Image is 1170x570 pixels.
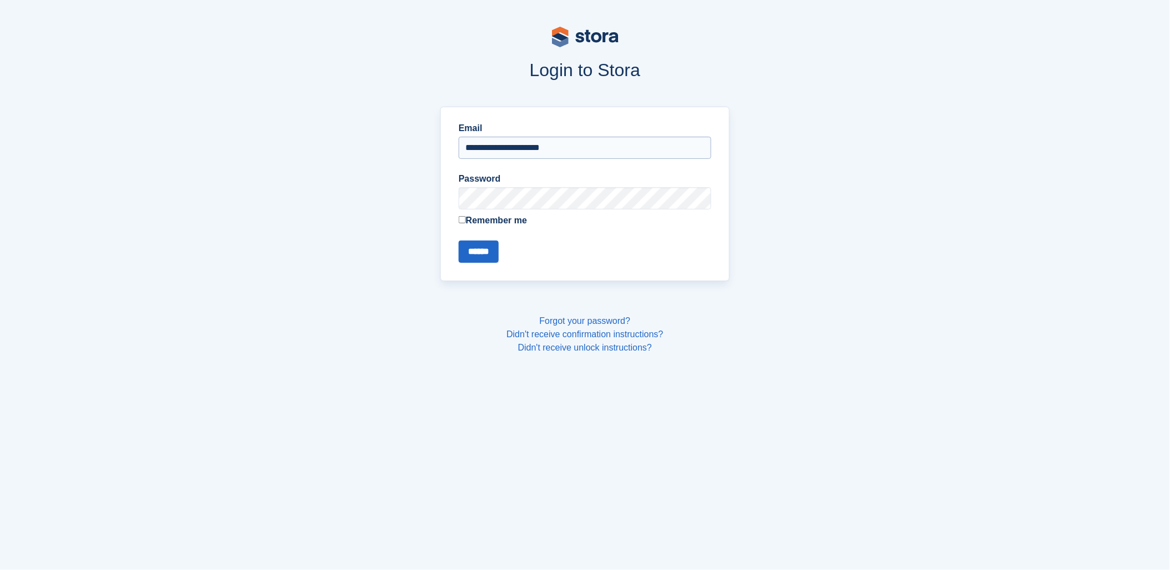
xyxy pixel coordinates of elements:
h1: Login to Stora [229,60,942,80]
a: Forgot your password? [540,316,631,326]
a: Didn't receive unlock instructions? [518,343,652,352]
input: Remember me [459,216,466,223]
label: Email [459,122,711,135]
label: Password [459,172,711,186]
a: Didn't receive confirmation instructions? [506,329,663,339]
label: Remember me [459,214,711,227]
img: stora-logo-53a41332b3708ae10de48c4981b4e9114cc0af31d8433b30ea865607fb682f29.svg [552,27,619,47]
